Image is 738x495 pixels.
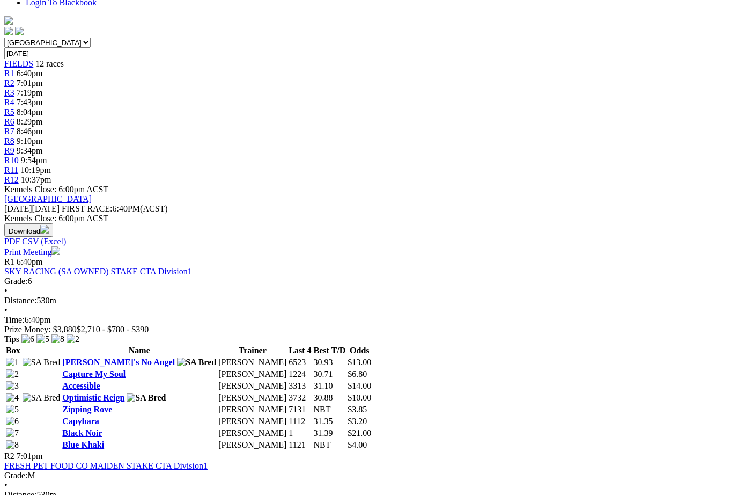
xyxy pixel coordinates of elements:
img: twitter.svg [15,27,24,35]
span: 6:40PM(ACST) [62,204,168,213]
span: 8:04pm [17,107,43,117]
span: Tips [4,334,19,344]
td: 30.71 [313,369,346,380]
img: 5 [6,405,19,414]
span: $13.00 [348,358,371,367]
th: Trainer [218,345,287,356]
span: $3.20 [348,417,367,426]
a: [PERSON_NAME]'s No Angel [62,358,175,367]
button: Download [4,223,53,237]
a: Black Noir [62,428,102,438]
span: 12 races [35,59,64,68]
img: 3 [6,381,19,391]
span: 9:54pm [21,156,47,165]
a: R9 [4,146,14,155]
a: FRESH PET FOOD CO MAIDEN STAKE CTA Division1 [4,461,208,470]
img: printer.svg [51,246,60,255]
span: $10.00 [348,393,371,402]
span: 6:40pm [17,257,43,266]
a: PDF [4,237,20,246]
span: 7:19pm [17,88,43,97]
img: 6 [6,417,19,426]
span: $2,710 - $780 - $390 [77,325,149,334]
span: • [4,481,8,490]
div: 6:40pm [4,315,734,325]
img: 5 [36,334,49,344]
span: $6.80 [348,369,367,378]
span: 8:46pm [17,127,43,136]
a: Capybara [62,417,99,426]
img: download.svg [40,225,49,234]
td: 7131 [288,404,312,415]
a: R7 [4,127,14,136]
input: Select date [4,48,99,59]
img: 6 [21,334,34,344]
span: 9:10pm [17,136,43,145]
span: 7:43pm [17,98,43,107]
img: SA Bred [23,358,61,367]
td: [PERSON_NAME] [218,428,287,439]
div: Prize Money: $3,880 [4,325,734,334]
a: Print Meeting [4,247,60,257]
span: $3.85 [348,405,367,414]
a: R3 [4,88,14,97]
a: Blue Khaki [62,440,104,449]
td: 1 [288,428,312,439]
span: FIELDS [4,59,33,68]
img: logo-grsa-white.png [4,16,13,25]
a: R5 [4,107,14,117]
span: • [4,286,8,295]
td: [PERSON_NAME] [218,369,287,380]
td: [PERSON_NAME] [218,357,287,368]
td: [PERSON_NAME] [218,440,287,450]
div: 6 [4,276,734,286]
span: 8:29pm [17,117,43,126]
span: [DATE] [4,204,60,213]
img: SA Bred [177,358,216,367]
a: [GEOGRAPHIC_DATA] [4,194,92,203]
td: [PERSON_NAME] [218,404,287,415]
span: Grade: [4,471,28,480]
span: Distance: [4,296,36,305]
td: 31.35 [313,416,346,427]
span: R4 [4,98,14,107]
span: Kennels Close: 6:00pm ACST [4,185,108,194]
td: 30.93 [313,357,346,368]
a: Optimistic Reign [62,393,124,402]
div: Download [4,237,734,246]
span: R11 [4,165,18,174]
span: 7:01pm [17,78,43,88]
a: R6 [4,117,14,126]
span: Box [6,346,20,355]
img: 8 [51,334,64,344]
span: • [4,305,8,315]
span: 6:40pm [17,69,43,78]
td: NBT [313,440,346,450]
span: $4.00 [348,440,367,449]
td: [PERSON_NAME] [218,416,287,427]
span: R2 [4,452,14,461]
div: Kennels Close: 6:00pm ACST [4,214,734,223]
th: Last 4 [288,345,312,356]
td: [PERSON_NAME] [218,392,287,403]
th: Odds [347,345,372,356]
td: 6523 [288,357,312,368]
a: Zipping Rove [62,405,112,414]
a: R2 [4,78,14,88]
a: R1 [4,69,14,78]
span: [DATE] [4,204,32,213]
span: Grade: [4,276,28,286]
td: 31.10 [313,381,346,391]
img: 1 [6,358,19,367]
a: R10 [4,156,19,165]
img: 8 [6,440,19,450]
div: M [4,471,734,481]
img: 2 [67,334,79,344]
span: 10:37pm [21,175,51,184]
